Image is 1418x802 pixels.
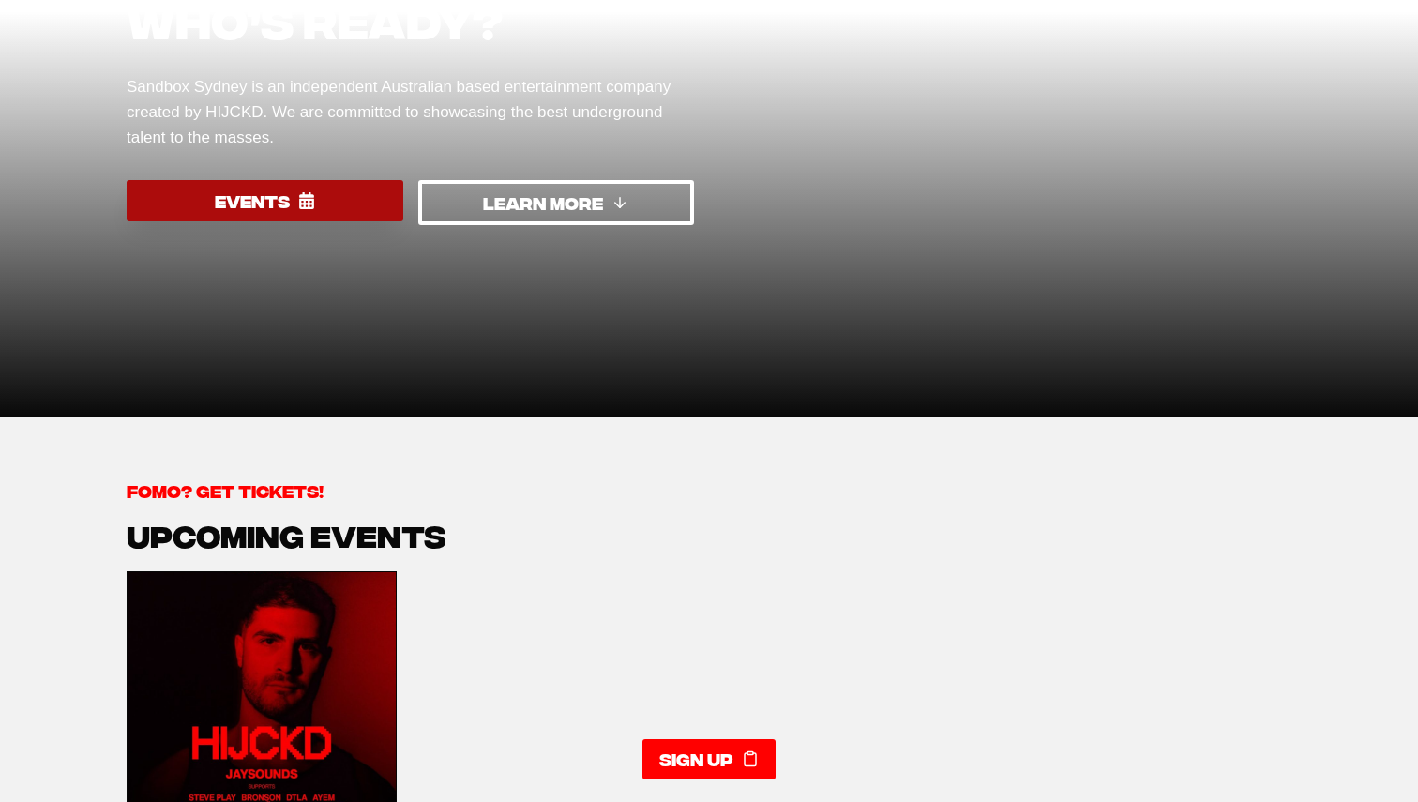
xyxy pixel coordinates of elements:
[642,739,776,779] a: Sign up
[127,180,403,220] a: EVENTS
[418,180,695,224] a: LEARN MORE
[127,511,1291,556] h1: UPCOMING EVENTS
[127,477,1291,503] h6: FOMO? GET TICKETS!
[483,189,603,217] span: LEARN MORE
[127,74,694,151] p: Sandbox Sydney is an independent Australian based entertainment company created by HIJCKD. We are...
[659,746,733,773] span: Sign up
[215,188,290,215] span: EVENTS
